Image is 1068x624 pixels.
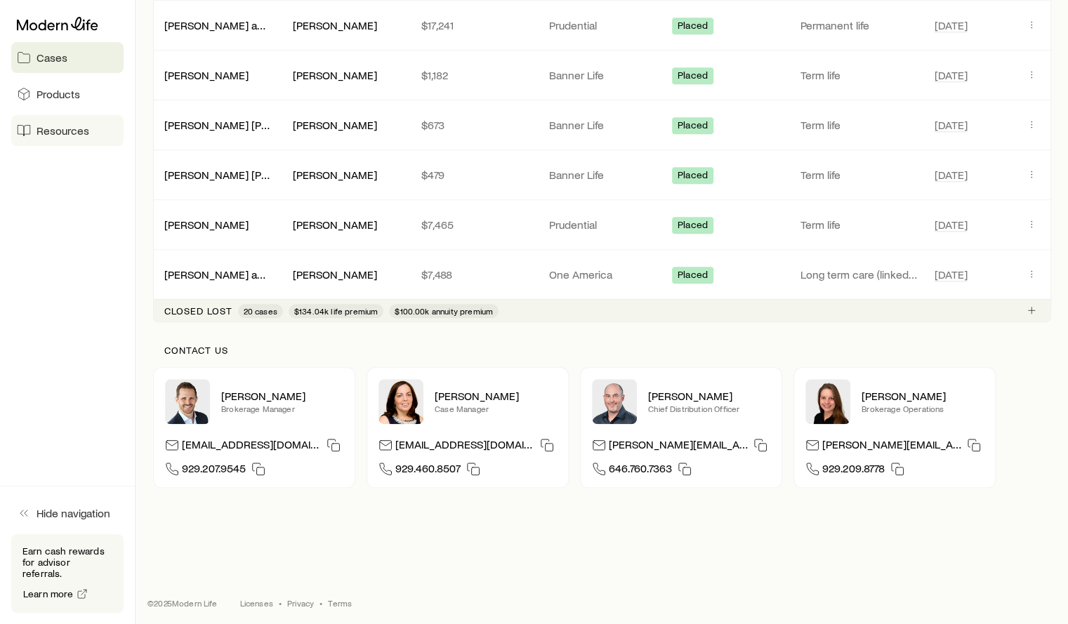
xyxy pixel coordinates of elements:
[11,115,124,146] a: Resources
[549,18,655,32] p: Prudential
[609,461,672,480] span: 646.760.7363
[293,68,377,83] div: [PERSON_NAME]
[549,218,655,232] p: Prudential
[678,20,708,34] span: Placed
[800,18,918,32] p: Permanent life
[164,168,270,182] div: [PERSON_NAME] [PERSON_NAME]
[822,437,961,456] p: [PERSON_NAME][EMAIL_ADDRESS][DOMAIN_NAME]
[678,69,708,84] span: Placed
[147,597,218,609] p: © 2025 Modern Life
[23,589,74,599] span: Learn more
[934,267,967,281] span: [DATE]
[805,379,850,424] img: Ellen Wall
[164,18,357,32] a: [PERSON_NAME] and [PERSON_NAME]
[182,437,321,456] p: [EMAIL_ADDRESS][DOMAIN_NAME]
[37,87,80,101] span: Products
[934,18,967,32] span: [DATE]
[421,267,527,281] p: $7,488
[435,389,557,403] p: [PERSON_NAME]
[293,18,377,33] div: [PERSON_NAME]
[182,461,246,480] span: 929.207.9545
[11,498,124,529] button: Hide navigation
[221,403,343,414] p: Brokerage Manager
[287,597,314,609] a: Privacy
[934,218,967,232] span: [DATE]
[279,597,282,609] span: •
[164,68,249,81] a: [PERSON_NAME]
[164,18,270,33] div: [PERSON_NAME] and [PERSON_NAME]
[37,124,89,138] span: Resources
[549,118,655,132] p: Banner Life
[164,68,249,83] div: [PERSON_NAME]
[165,379,210,424] img: Nick Weiler
[293,168,377,182] div: [PERSON_NAME]
[37,51,67,65] span: Cases
[294,305,378,317] span: $134.04k life premium
[549,68,655,82] p: Banner Life
[164,118,336,131] a: [PERSON_NAME] [PERSON_NAME]
[800,168,918,182] p: Term life
[648,389,770,403] p: [PERSON_NAME]
[22,545,112,579] p: Earn cash rewards for advisor referrals.
[293,267,377,282] div: [PERSON_NAME]
[678,119,708,134] span: Placed
[395,305,493,317] span: $100.00k annuity premium
[164,305,232,317] p: Closed lost
[164,267,270,282] div: [PERSON_NAME] and [PERSON_NAME]
[244,305,277,317] span: 20 cases
[421,168,527,182] p: $479
[421,218,527,232] p: $7,465
[862,403,984,414] p: Brokerage Operations
[164,218,249,232] div: [PERSON_NAME]
[37,506,110,520] span: Hide navigation
[221,389,343,403] p: [PERSON_NAME]
[328,597,352,609] a: Terms
[395,461,461,480] span: 929.460.8507
[934,118,967,132] span: [DATE]
[549,267,655,281] p: One America
[378,379,423,424] img: Heather McKee
[549,168,655,182] p: Banner Life
[678,219,708,234] span: Placed
[435,403,557,414] p: Case Manager
[395,437,534,456] p: [EMAIL_ADDRESS][DOMAIN_NAME]
[293,218,377,232] div: [PERSON_NAME]
[592,379,637,424] img: Dan Pierson
[800,218,918,232] p: Term life
[164,218,249,231] a: [PERSON_NAME]
[11,534,124,613] div: Earn cash rewards for advisor referrals.Learn more
[609,437,748,456] p: [PERSON_NAME][EMAIL_ADDRESS][DOMAIN_NAME]
[678,169,708,184] span: Placed
[678,269,708,284] span: Placed
[319,597,322,609] span: •
[800,118,918,132] p: Term life
[648,403,770,414] p: Chief Distribution Officer
[164,168,336,181] a: [PERSON_NAME] [PERSON_NAME]
[800,267,918,281] p: Long term care (linked benefit)
[800,68,918,82] p: Term life
[164,267,357,281] a: [PERSON_NAME] and [PERSON_NAME]
[240,597,273,609] a: Licenses
[421,118,527,132] p: $673
[11,79,124,109] a: Products
[421,68,527,82] p: $1,182
[421,18,527,32] p: $17,241
[293,118,377,133] div: [PERSON_NAME]
[11,42,124,73] a: Cases
[862,389,984,403] p: [PERSON_NAME]
[934,168,967,182] span: [DATE]
[934,68,967,82] span: [DATE]
[164,118,270,133] div: [PERSON_NAME] [PERSON_NAME]
[822,461,885,480] span: 929.209.8778
[164,345,1040,356] p: Contact us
